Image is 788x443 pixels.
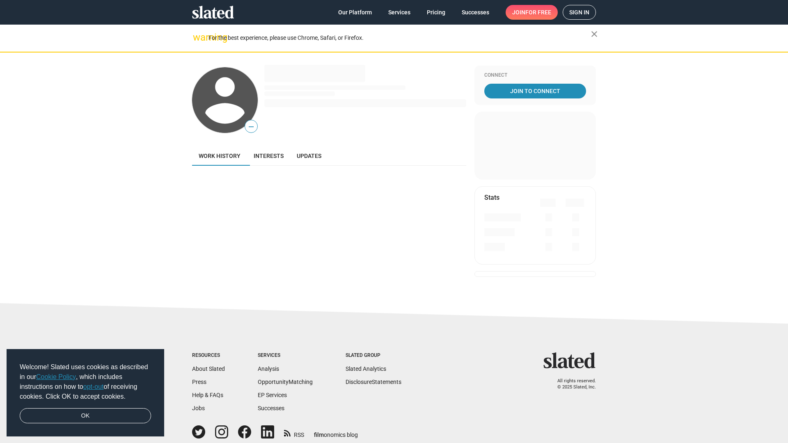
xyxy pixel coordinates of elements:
[297,153,321,159] span: Updates
[462,5,489,20] span: Successes
[20,362,151,402] span: Welcome! Slated uses cookies as described in our , which includes instructions on how to of recei...
[192,146,247,166] a: Work history
[208,32,591,43] div: For the best experience, please use Chrome, Safari, or Firefox.
[427,5,445,20] span: Pricing
[258,379,313,385] a: OpportunityMatching
[484,72,586,79] div: Connect
[420,5,452,20] a: Pricing
[245,121,257,132] span: —
[7,349,164,437] div: cookieconsent
[346,365,386,372] a: Slated Analytics
[192,365,225,372] a: About Slated
[247,146,290,166] a: Interests
[20,408,151,424] a: dismiss cookie message
[258,405,284,411] a: Successes
[512,5,551,20] span: Join
[589,29,599,39] mat-icon: close
[192,352,225,359] div: Resources
[549,378,596,390] p: All rights reserved. © 2025 Slated, Inc.
[199,153,241,159] span: Work history
[332,5,378,20] a: Our Platform
[346,352,401,359] div: Slated Group
[192,405,205,411] a: Jobs
[388,5,410,20] span: Services
[484,193,499,202] mat-card-title: Stats
[290,146,328,166] a: Updates
[83,383,104,390] a: opt-out
[525,5,551,20] span: for free
[486,84,584,98] span: Join To Connect
[484,84,586,98] a: Join To Connect
[382,5,417,20] a: Services
[346,379,401,385] a: DisclosureStatements
[284,426,304,439] a: RSS
[192,392,223,398] a: Help & FAQs
[36,373,76,380] a: Cookie Policy
[569,5,589,19] span: Sign in
[258,352,313,359] div: Services
[192,379,206,385] a: Press
[563,5,596,20] a: Sign in
[314,432,324,438] span: film
[193,32,203,42] mat-icon: warning
[258,392,287,398] a: EP Services
[506,5,558,20] a: Joinfor free
[338,5,372,20] span: Our Platform
[258,365,279,372] a: Analysis
[314,425,358,439] a: filmonomics blog
[254,153,284,159] span: Interests
[455,5,496,20] a: Successes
